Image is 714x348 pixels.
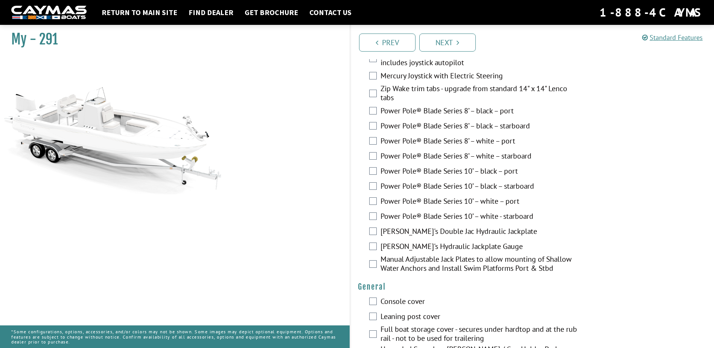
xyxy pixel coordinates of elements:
label: Power Pole® Blade Series 10’ – white - starboard [381,212,581,223]
label: Power Pole® Blade Series 8’ – white – starboard [381,151,581,162]
a: Prev [359,34,416,52]
a: Contact Us [306,8,355,17]
label: Power Pole® Blade Series 8’ – black – port [381,106,581,117]
a: Next [419,34,476,52]
h1: My - 291 [11,31,331,48]
label: Zip Wake trim tabs - upgrade from standard 14" x 14" Lenco tabs [381,84,581,104]
label: Power Pole® Blade Series 10’ – black – starboard [381,182,581,192]
label: Power Pole® Blade Series 10’ – white – port [381,197,581,208]
label: [PERSON_NAME]'s Hydraulic Jackplate Gauge [381,242,581,253]
label: Power Pole® Blade Series 8’ – white – port [381,136,581,147]
label: Power Pole® Blade Series 10’ – black – port [381,166,581,177]
label: Mercury Joystick with Electric Steering [381,71,581,82]
a: Find Dealer [185,8,237,17]
a: Standard Features [642,33,703,42]
label: Full boat storage cover - secures under hardtop and at the rub rail - not to be used for trailering [381,325,581,345]
label: Leaning post cover [381,312,581,323]
a: Return to main site [98,8,181,17]
img: white-logo-c9c8dbefe5ff5ceceb0f0178aa75bf4bb51f6bca0971e226c86eb53dfe498488.png [11,6,87,20]
h4: General [358,282,707,292]
a: Get Brochure [241,8,302,17]
label: Power Pole® Blade Series 8’ – black – starboard [381,121,581,132]
p: *Some configurations, options, accessories, and/or colors may not be shown. Some images may depic... [11,325,338,348]
div: 1-888-4CAYMAS [600,4,703,21]
label: Console cover [381,297,581,308]
label: Manual Adjustable Jack Plates to allow mounting of Shallow Water Anchors and Install Swim Platfor... [381,255,581,275]
label: [PERSON_NAME]'s Double Jac Hydraulic Jackplate [381,227,581,238]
